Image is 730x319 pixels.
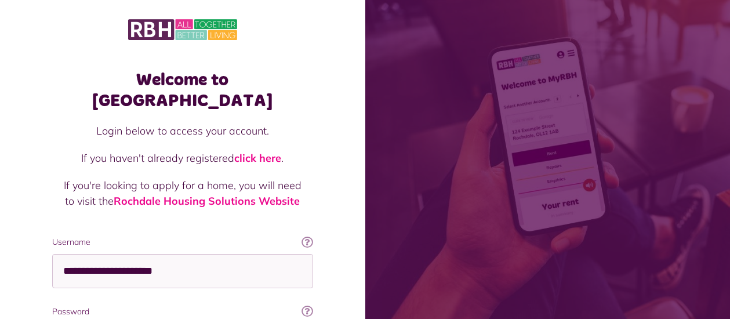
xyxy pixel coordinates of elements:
[234,151,281,165] a: click here
[64,177,302,209] p: If you're looking to apply for a home, you will need to visit the
[64,123,302,139] p: Login below to access your account.
[52,236,313,248] label: Username
[114,194,300,208] a: Rochdale Housing Solutions Website
[128,17,237,42] img: MyRBH
[52,306,313,318] label: Password
[52,70,313,111] h1: Welcome to [GEOGRAPHIC_DATA]
[64,150,302,166] p: If you haven't already registered .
